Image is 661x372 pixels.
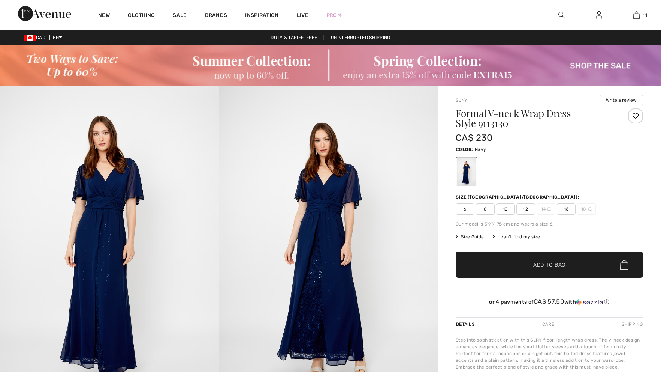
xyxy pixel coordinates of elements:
[456,147,473,152] span: Color:
[590,11,608,20] a: Sign In
[24,35,36,41] img: Canadian Dollar
[205,12,227,20] a: Brands
[245,12,278,20] span: Inspiration
[476,203,495,215] span: 8
[496,203,515,215] span: 10
[456,194,581,200] div: Size ([GEOGRAPHIC_DATA]/[GEOGRAPHIC_DATA]):
[456,337,643,370] div: Step into sophistication with this SLNY floor-length wrap dress. The v-neck design enhances elega...
[326,11,341,19] a: Prom
[53,35,62,40] span: EN
[618,11,655,20] a: 11
[456,108,612,128] h1: Formal V-neck Wrap Dress Style 9113130
[537,203,555,215] span: 14
[600,95,643,105] button: Write a review
[24,35,48,40] span: CAD
[475,147,486,152] span: Navy
[533,261,565,269] span: Add to Bag
[456,298,643,308] div: or 4 payments ofCA$ 57.50withSezzle Click to learn more about Sezzle
[456,203,474,215] span: 6
[536,318,561,331] div: Care
[456,221,643,227] div: Our model is 5'9"/175 cm and wears a size 6.
[493,233,540,240] div: I can't find my size
[588,207,592,211] img: ring-m.svg
[612,316,654,334] iframe: Opens a widget where you can chat to one of our agents
[173,12,187,20] a: Sale
[534,298,564,305] span: CA$ 57.50
[516,203,535,215] span: 12
[643,12,648,18] span: 11
[456,133,492,143] span: CA$ 230
[620,260,628,270] img: Bag.svg
[456,233,484,240] span: Size Guide
[457,158,476,186] div: Navy
[18,6,71,21] img: 1ère Avenue
[456,298,643,306] div: or 4 payments of with
[297,11,308,19] a: Live
[577,203,596,215] span: 18
[633,11,640,20] img: My Bag
[98,12,110,20] a: New
[576,299,603,306] img: Sezzle
[456,252,643,278] button: Add to Bag
[596,11,602,20] img: My Info
[456,318,477,331] div: Details
[547,207,551,211] img: ring-m.svg
[456,98,467,103] a: SLNY
[558,11,565,20] img: search the website
[557,203,576,215] span: 16
[128,12,155,20] a: Clothing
